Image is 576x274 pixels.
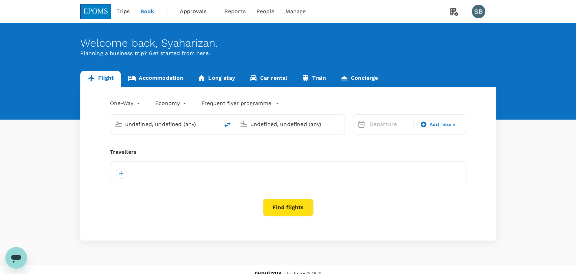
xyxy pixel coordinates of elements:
[256,7,275,16] span: People
[263,199,313,216] button: Find flights
[80,71,121,87] a: Flight
[116,7,130,16] span: Trips
[472,5,485,18] div: SB
[285,7,306,16] span: Manage
[180,7,214,16] span: Approvals
[294,71,333,87] a: Train
[215,123,216,125] button: Open
[201,99,271,107] p: Frequent flyer programme
[5,247,27,269] iframe: Button to launch messaging window
[125,119,205,129] input: Depart from
[110,148,466,156] div: Travellers
[242,71,295,87] a: Car rental
[110,98,142,109] div: One-Way
[80,37,496,49] div: Welcome back , Syaharizan .
[201,99,279,107] button: Frequent flyer programme
[333,71,385,87] a: Concierge
[121,71,190,87] a: Accommodation
[80,4,111,19] img: EPOMS SDN BHD
[140,7,155,16] span: Book
[340,123,341,125] button: Open
[369,120,409,128] p: Departure
[155,98,188,109] div: Economy
[250,119,330,129] input: Going to
[219,117,236,133] button: delete
[430,121,456,128] span: Add return
[224,7,246,16] span: Reports
[190,71,242,87] a: Long stay
[80,49,496,57] p: Planning a business trip? Get started from here.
